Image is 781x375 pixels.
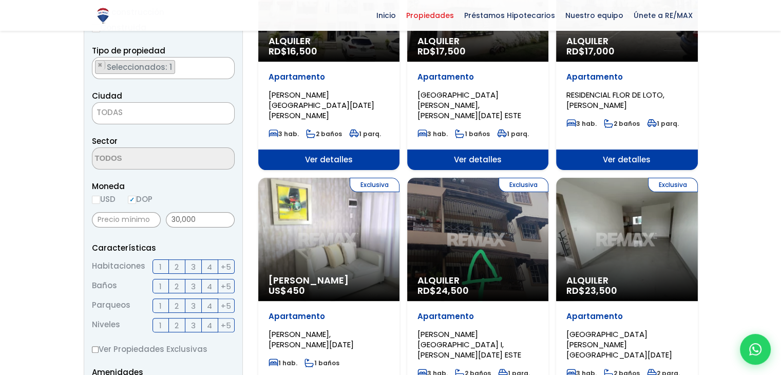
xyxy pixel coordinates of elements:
[566,72,687,82] p: Apartamento
[92,298,130,313] span: Parqueos
[436,45,466,58] span: 17,500
[269,129,299,138] span: 3 hab.
[269,329,354,350] span: [PERSON_NAME], [PERSON_NAME][DATE]
[223,60,229,70] button: Remove all items
[159,319,162,332] span: 1
[92,90,122,101] span: Ciudad
[417,284,469,297] span: RD$
[436,284,469,297] span: 24,500
[269,72,389,82] p: Apartamento
[371,8,401,23] span: Inicio
[566,329,672,360] span: [GEOGRAPHIC_DATA][PERSON_NAME][GEOGRAPHIC_DATA][DATE]
[221,280,231,293] span: +5
[96,61,105,70] button: Remove item
[269,89,374,121] span: [PERSON_NAME][GEOGRAPHIC_DATA][DATE][PERSON_NAME]
[304,359,339,367] span: 1 baños
[128,193,153,205] label: DOP
[269,45,317,58] span: RD$
[191,299,196,312] span: 3
[92,136,118,146] span: Sector
[585,284,617,297] span: 23,500
[92,279,117,293] span: Baños
[207,299,212,312] span: 4
[92,196,100,204] input: USD
[560,8,628,23] span: Nuestro equipo
[175,260,179,273] span: 2
[647,119,679,128] span: 1 parq.
[407,149,548,170] span: Ver detalles
[269,36,389,46] span: Alquiler
[92,102,235,124] span: TODAS
[269,284,305,297] span: US$
[269,311,389,322] p: Apartamento
[92,346,99,353] input: Ver Propiedades Exclusivas
[499,178,548,192] span: Exclusiva
[556,149,697,170] span: Ver detalles
[417,129,448,138] span: 3 hab.
[566,284,617,297] span: RD$
[92,58,98,80] textarea: Search
[92,180,235,193] span: Moneda
[258,149,399,170] span: Ver detalles
[98,61,103,70] span: ×
[97,107,123,118] span: TODAS
[92,241,235,254] p: Características
[417,45,466,58] span: RD$
[628,8,698,23] span: Únete a RE/MAX
[92,259,145,274] span: Habitaciones
[648,178,698,192] span: Exclusiva
[175,319,179,332] span: 2
[191,260,196,273] span: 3
[269,275,389,286] span: [PERSON_NAME]
[223,61,228,70] span: ×
[401,8,459,23] span: Propiedades
[350,178,399,192] span: Exclusiva
[497,129,529,138] span: 1 parq.
[221,260,231,273] span: +5
[455,129,490,138] span: 1 baños
[566,275,687,286] span: Alquiler
[95,60,175,74] li: APARTAMENTO
[92,212,161,228] input: Precio mínimo
[566,119,597,128] span: 3 hab.
[287,284,305,297] span: 450
[159,260,162,273] span: 1
[94,7,112,25] img: Logo de REMAX
[585,45,615,58] span: 17,000
[92,148,192,170] textarea: Search
[566,45,615,58] span: RD$
[417,329,521,360] span: [PERSON_NAME][GEOGRAPHIC_DATA] I, [PERSON_NAME][DATE] ESTE
[269,359,297,367] span: 1 hab.
[92,318,120,332] span: Niveles
[221,319,231,332] span: +5
[417,89,521,121] span: [GEOGRAPHIC_DATA][PERSON_NAME], [PERSON_NAME][DATE] ESTE
[207,319,212,332] span: 4
[159,299,162,312] span: 1
[92,343,235,355] label: Ver Propiedades Exclusivas
[349,129,381,138] span: 1 parq.
[417,275,538,286] span: Alquiler
[159,280,162,293] span: 1
[175,280,179,293] span: 2
[604,119,640,128] span: 2 baños
[92,45,165,56] span: Tipo de propiedad
[221,299,231,312] span: +5
[207,280,212,293] span: 4
[566,36,687,46] span: Alquiler
[128,196,136,204] input: DOP
[106,62,175,72] span: Seleccionados: 1
[306,129,342,138] span: 2 baños
[566,89,664,110] span: RESIDENCIAL FLOR DE LOTO, [PERSON_NAME]
[166,212,235,228] input: Precio máximo
[207,260,212,273] span: 4
[459,8,560,23] span: Préstamos Hipotecarios
[175,299,179,312] span: 2
[92,193,116,205] label: USD
[191,319,196,332] span: 3
[417,72,538,82] p: Apartamento
[92,105,234,120] span: TODAS
[287,45,317,58] span: 16,500
[417,36,538,46] span: Alquiler
[417,311,538,322] p: Apartamento
[566,311,687,322] p: Apartamento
